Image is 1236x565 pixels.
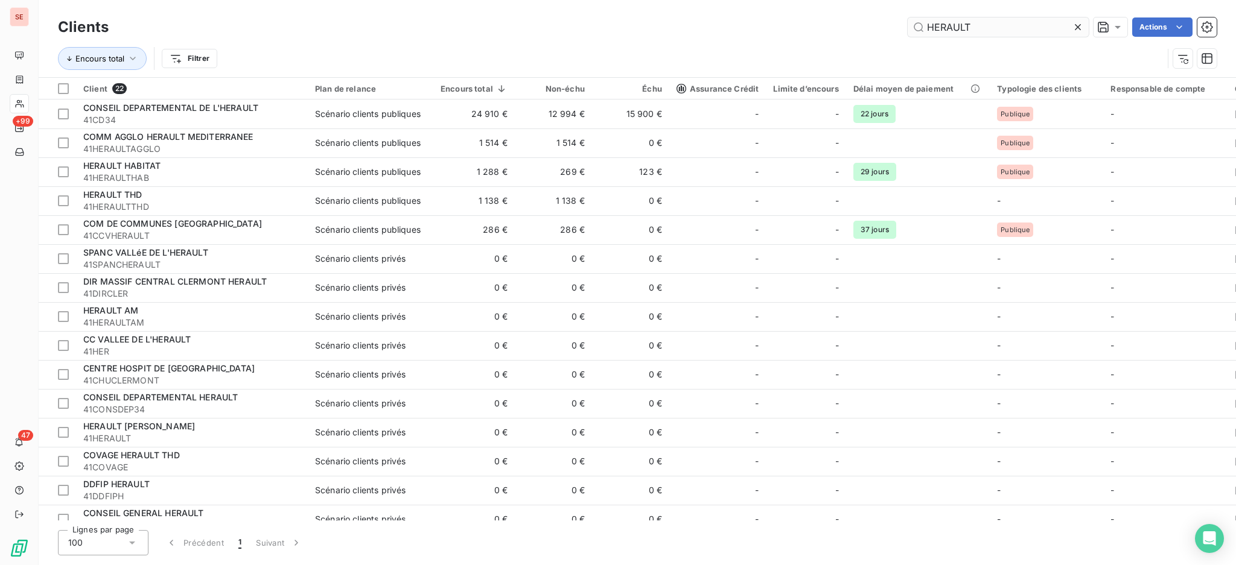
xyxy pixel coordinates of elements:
[83,189,142,200] span: HERAULT THD
[433,186,515,215] td: 1 138 €
[592,418,669,447] td: 0 €
[1110,109,1114,119] span: -
[83,392,238,402] span: CONSEIL DEPARTEMENTAL HERAULT
[315,137,421,149] div: Scénario clients publiques
[755,195,759,207] span: -
[158,530,231,555] button: Précédent
[1110,369,1114,379] span: -
[315,224,421,236] div: Scénario clients publiques
[1001,139,1030,147] span: Publique
[83,403,301,415] span: 41CONSDEP34
[755,513,759,525] span: -
[755,108,759,120] span: -
[515,360,592,389] td: 0 €
[315,253,406,265] div: Scénario clients privés
[83,334,191,344] span: CC VALLEE DE L'HERAULT
[315,397,406,409] div: Scénario clients privés
[433,244,515,273] td: 0 €
[315,282,406,294] div: Scénario clients privés
[433,302,515,331] td: 0 €
[592,360,669,389] td: 0 €
[238,537,241,549] span: 1
[592,186,669,215] td: 0 €
[1110,485,1114,495] span: -
[1110,282,1114,292] span: -
[83,479,150,489] span: DDFIP HERAULT
[433,447,515,476] td: 0 €
[997,253,1001,264] span: -
[162,49,217,68] button: Filtrer
[83,84,107,93] span: Client
[835,311,839,323] span: -
[515,447,592,476] td: 0 €
[835,224,839,236] span: -
[755,397,759,409] span: -
[515,476,592,505] td: 0 €
[83,519,301,531] span: 41CG34
[1110,311,1114,321] span: -
[592,128,669,157] td: 0 €
[592,331,669,360] td: 0 €
[83,363,255,373] span: CENTRE HOSPIT DE [GEOGRAPHIC_DATA]
[835,484,839,496] span: -
[755,311,759,323] span: -
[83,490,301,502] span: 41DDFIPH
[755,426,759,438] span: -
[1132,17,1193,37] button: Actions
[13,116,33,127] span: +99
[10,538,29,558] img: Logo LeanPay
[83,317,301,329] span: 41HERAULTAM
[441,84,508,93] div: Encours total
[835,513,839,525] span: -
[83,346,301,358] span: 41HER
[515,244,592,273] td: 0 €
[433,128,515,157] td: 1 514 €
[853,84,983,93] div: Délai moyen de paiement
[515,418,592,447] td: 0 €
[835,397,839,409] span: -
[592,389,669,418] td: 0 €
[433,389,515,418] td: 0 €
[997,514,1001,524] span: -
[515,331,592,360] td: 0 €
[853,163,896,181] span: 29 jours
[997,369,1001,379] span: -
[1110,427,1114,437] span: -
[773,84,838,93] div: Limite d’encours
[315,484,406,496] div: Scénario clients privés
[997,282,1001,292] span: -
[515,128,592,157] td: 1 514 €
[249,530,310,555] button: Suivant
[83,461,301,473] span: 41COVAGE
[1110,514,1114,524] span: -
[1001,168,1030,175] span: Publique
[1110,137,1114,148] span: -
[1110,166,1114,177] span: -
[515,389,592,418] td: 0 €
[10,7,29,27] div: SE
[997,398,1001,408] span: -
[83,305,139,315] span: HERAULT AM
[997,427,1001,437] span: -
[315,108,421,120] div: Scénario clients publiques
[433,99,515,128] td: 24 910 €
[1110,195,1114,206] span: -
[433,505,515,534] td: 0 €
[1110,340,1114,350] span: -
[315,339,406,352] div: Scénario clients privés
[997,195,1001,206] span: -
[755,484,759,496] span: -
[83,218,262,229] span: COM DE COMMUNES [GEOGRAPHIC_DATA]
[83,114,301,126] span: 41CD34
[592,302,669,331] td: 0 €
[1001,110,1030,118] span: Publique
[112,83,127,94] span: 22
[835,368,839,380] span: -
[592,476,669,505] td: 0 €
[908,17,1089,37] input: Rechercher
[677,84,759,93] span: Assurance Crédit
[515,505,592,534] td: 0 €
[75,54,124,63] span: Encours total
[83,508,203,518] span: CONSEIL GENERAL HERAULT
[755,166,759,178] span: -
